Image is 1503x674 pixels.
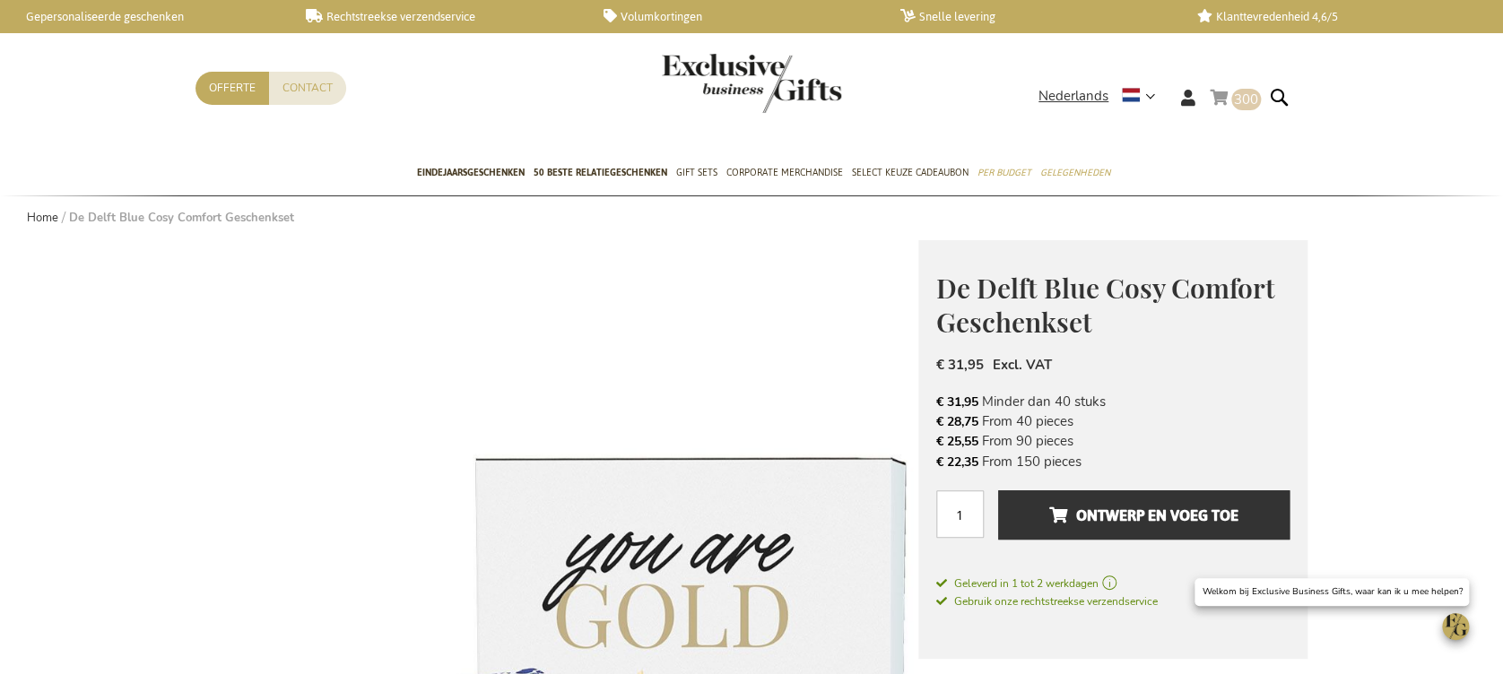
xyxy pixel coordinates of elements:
[936,356,984,374] span: € 31,95
[306,9,574,24] a: Rechtstreekse verzendservice
[1038,86,1167,107] div: Nederlands
[1210,86,1261,116] a: 300
[977,163,1031,182] span: Per Budget
[1038,86,1108,107] span: Nederlands
[936,411,1290,431] li: From 40 pieces
[417,163,525,182] span: Eindejaarsgeschenken
[9,9,277,24] a: Gepersonaliseerde geschenken
[993,356,1052,374] span: Excl. VAT
[936,393,978,410] span: € 31,95
[936,490,984,538] input: Aantal
[936,431,1290,451] li: From 90 pieces
[662,54,841,113] img: Exclusive Business gifts logo
[936,413,978,430] span: € 28,75
[534,163,667,182] span: 50 beste relatiegeschenken
[1040,163,1110,182] span: Gelegenheden
[936,594,1158,609] span: Gebruik onze rechtstreekse verzendservice
[936,454,978,471] span: € 22,35
[998,490,1290,540] button: Ontwerp en voeg toe
[27,210,58,226] a: Home
[269,72,346,105] a: Contact
[676,163,717,182] span: Gift Sets
[936,270,1275,341] span: De Delft Blue Cosy Comfort Geschenkset
[936,592,1158,609] a: Gebruik onze rechtstreekse verzendservice
[195,72,269,105] a: Offerte
[936,452,1290,471] li: From 150 pieces
[603,9,871,24] a: Volumkortingen
[936,433,978,450] span: € 25,55
[69,210,294,226] strong: De Delft Blue Cosy Comfort Geschenkset
[900,9,1169,24] a: Snelle levering
[662,54,751,113] a: store logo
[1197,9,1465,24] a: Klanttevredenheid 4,6/5
[852,163,969,182] span: Select Keuze Cadeaubon
[936,575,1290,592] a: Geleverd in 1 tot 2 werkdagen
[1049,501,1238,530] span: Ontwerp en voeg toe
[726,163,843,182] span: Corporate Merchandise
[1234,91,1258,108] span: 300
[936,392,1290,411] li: Minder dan 40 stuks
